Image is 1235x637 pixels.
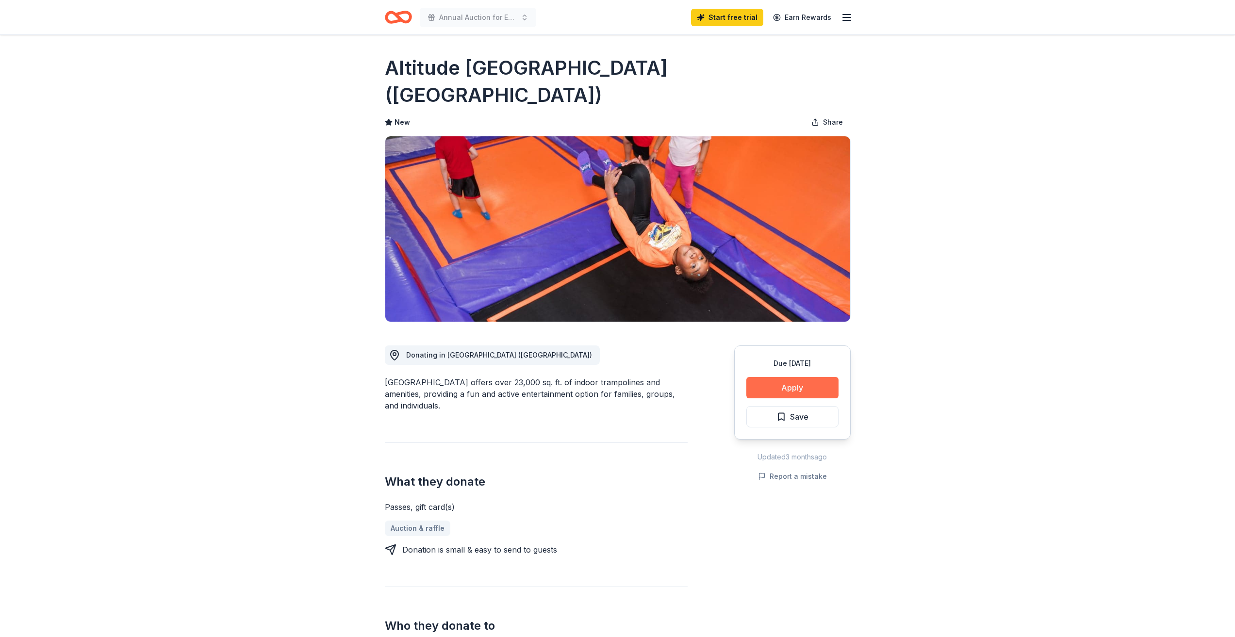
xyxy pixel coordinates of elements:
a: Auction & raffle [385,521,450,536]
div: Due [DATE] [746,358,839,369]
span: Annual Auction for Excellence [439,12,517,23]
button: Save [746,406,839,427]
h1: Altitude [GEOGRAPHIC_DATA] ([GEOGRAPHIC_DATA]) [385,54,851,109]
div: Updated 3 months ago [734,451,851,463]
span: New [395,116,410,128]
a: Start free trial [691,9,763,26]
a: Earn Rewards [767,9,837,26]
div: Donation is small & easy to send to guests [402,544,557,555]
h2: What they donate [385,474,688,490]
button: Annual Auction for Excellence [420,8,536,27]
div: Passes, gift card(s) [385,501,688,513]
img: Image for Altitude Trampoline Park (Bloomington) [385,136,850,322]
span: Donating in [GEOGRAPHIC_DATA] ([GEOGRAPHIC_DATA]) [406,351,592,359]
span: Save [790,410,808,423]
a: Home [385,6,412,29]
div: [GEOGRAPHIC_DATA] offers over 23,000 sq. ft. of indoor trampolines and amenities, providing a fun... [385,376,688,411]
button: Report a mistake [758,471,827,482]
h2: Who they donate to [385,618,688,634]
span: Share [823,116,843,128]
button: Apply [746,377,839,398]
button: Share [804,113,851,132]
